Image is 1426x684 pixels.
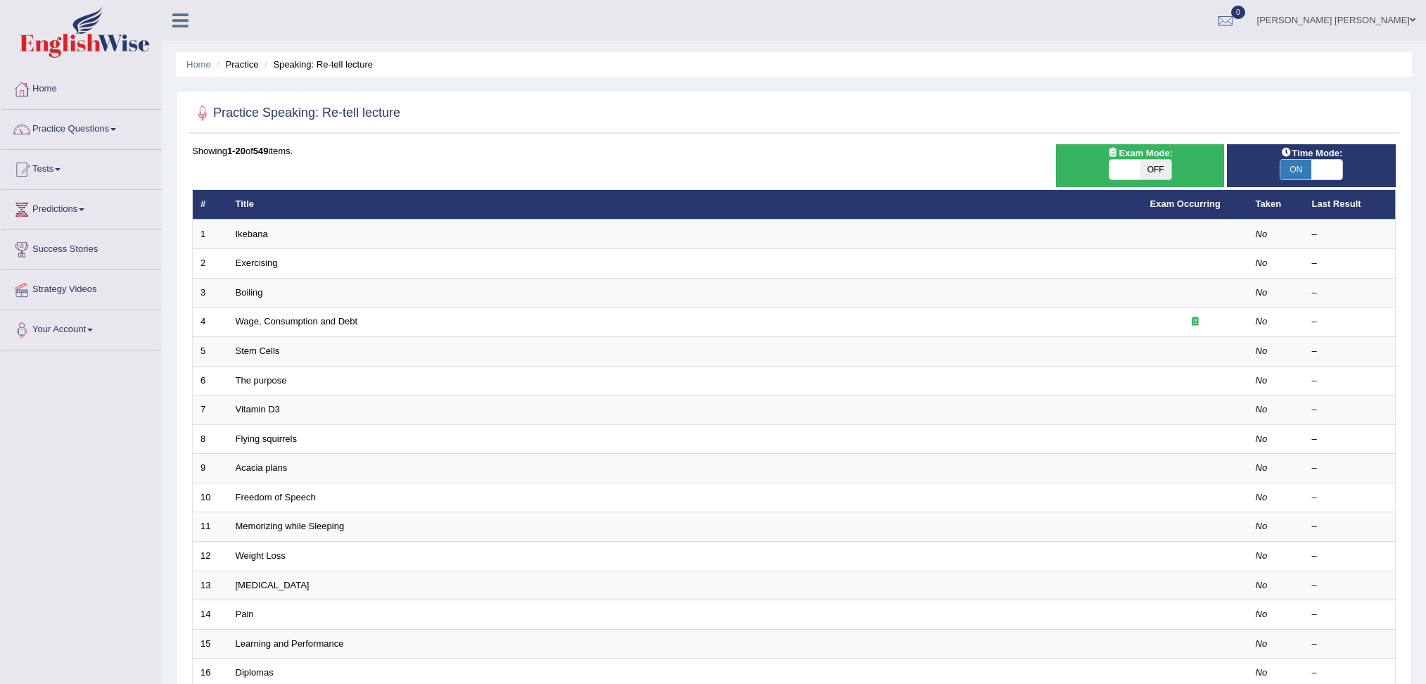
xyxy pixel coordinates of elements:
a: Freedom of Speech [236,492,316,502]
div: Showing of items. [192,144,1396,158]
em: No [1256,492,1268,502]
a: Pain [236,609,254,619]
td: 5 [193,337,228,367]
th: # [193,190,228,220]
span: Time Mode: [1275,146,1348,160]
td: 13 [193,571,228,600]
em: No [1256,375,1268,386]
td: 12 [193,541,228,571]
div: – [1312,520,1388,533]
td: 14 [193,600,228,630]
em: No [1256,433,1268,444]
span: OFF [1342,160,1373,179]
a: Ikebana [236,229,268,239]
li: Speaking: Re-tell lecture [261,58,373,71]
em: No [1256,638,1268,649]
span: 0 [1231,6,1245,19]
em: No [1256,316,1268,327]
em: No [1256,550,1268,561]
div: Exam occurring question [1150,315,1240,329]
em: No [1256,287,1268,298]
span: OFF [1140,160,1171,179]
td: 9 [193,454,228,483]
td: 6 [193,366,228,395]
a: Learning and Performance [236,638,344,649]
div: – [1312,638,1388,651]
em: No [1256,404,1268,414]
a: Stem Cells [236,346,280,356]
td: 8 [193,424,228,454]
b: 549 [253,146,269,156]
td: 2 [193,249,228,279]
span: Exam Mode: [1102,146,1178,160]
em: No [1256,521,1268,531]
em: No [1256,229,1268,239]
th: Last Result [1304,190,1396,220]
div: – [1312,608,1388,621]
a: The purpose [236,375,287,386]
th: Title [228,190,1142,220]
div: – [1312,228,1388,241]
td: 10 [193,483,228,512]
a: Acacia plans [236,462,288,473]
a: Practice Questions [1,110,161,145]
div: Show exams occurring in exams [1056,144,1225,187]
a: Weight Loss [236,550,286,561]
a: Diplomas [236,667,274,678]
div: – [1312,666,1388,680]
div: – [1312,374,1388,388]
th: Taken [1248,190,1304,220]
h2: Practice Speaking: Re-tell lecture [192,103,400,124]
span: ON [1280,160,1311,179]
a: Flying squirrels [236,433,297,444]
a: Tests [1,150,161,185]
div: – [1312,286,1388,300]
div: – [1312,433,1388,446]
td: 11 [193,512,228,542]
a: Your Account [1,310,161,346]
a: Strategy Videos [1,270,161,305]
b: 1-20 [227,146,246,156]
td: 4 [193,308,228,337]
div: – [1312,491,1388,505]
a: Exam Occurring [1150,198,1221,209]
em: No [1256,346,1268,356]
a: Vitamin D3 [236,404,280,414]
a: Home [186,59,211,70]
em: No [1256,667,1268,678]
a: Exercising [236,258,278,268]
td: 3 [193,278,228,308]
div: – [1312,257,1388,270]
div: – [1312,403,1388,417]
div: – [1312,345,1388,358]
em: No [1256,258,1268,268]
td: 1 [193,220,228,249]
div: – [1312,550,1388,563]
div: – [1312,315,1388,329]
a: [MEDICAL_DATA] [236,580,310,590]
em: No [1256,462,1268,473]
a: Success Stories [1,230,161,265]
em: No [1256,580,1268,590]
div: – [1312,579,1388,593]
td: 7 [193,395,228,425]
a: Wage, Consumption and Debt [236,316,358,327]
a: Predictions [1,190,161,225]
div: – [1312,462,1388,475]
li: Practice [213,58,258,71]
em: No [1256,609,1268,619]
a: Boiling [236,287,263,298]
td: 15 [193,629,228,659]
a: Home [1,70,161,105]
a: Memorizing while Sleeping [236,521,345,531]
